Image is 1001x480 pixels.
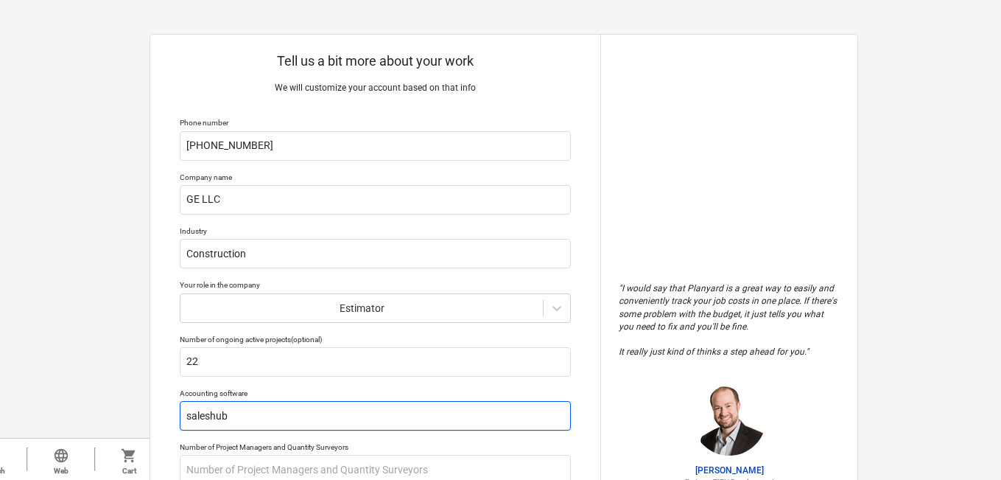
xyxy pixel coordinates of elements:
input: Number of ongoing active projects [180,347,571,377]
input: Industry [180,239,571,268]
p: " I would say that Planyard is a great way to easily and conveniently track your job costs in one... [619,282,840,358]
div: Number of ongoing active projects (optional) [180,335,571,344]
p: [PERSON_NAME] [619,465,840,477]
div: Go to Web [28,439,94,480]
p: We will customize your account based on that info [180,82,571,94]
input: Your phone number [180,131,571,161]
div: Company name [180,173,571,182]
div: Phone number [180,118,571,128]
img: Jordan Cohen [692,382,766,456]
a: Web [28,448,94,469]
div: Number of Project Managers and Quantity Surveyors [180,442,571,452]
iframe: Chat Widget [927,409,1001,480]
input: Accounting software [180,401,571,431]
span: Web [54,467,69,475]
span: Cart [122,467,136,475]
div: Your role in the company [180,280,571,290]
div: Accounting software [180,389,571,398]
div: Industry [180,226,571,236]
input: Company name [180,185,571,215]
p: Tell us a bit more about your work [180,52,571,70]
